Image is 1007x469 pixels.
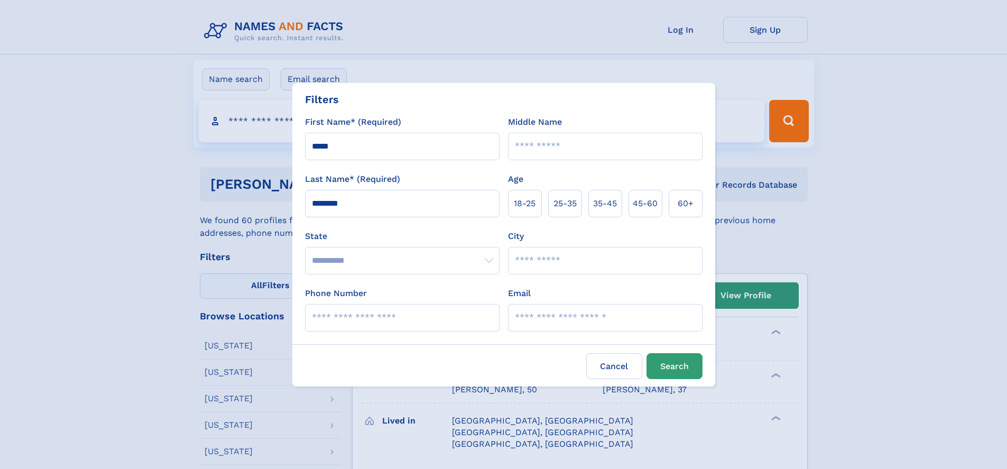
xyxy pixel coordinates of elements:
span: 25‑35 [553,197,577,210]
label: Middle Name [508,116,562,128]
label: City [508,230,524,243]
span: 60+ [678,197,694,210]
button: Search [646,353,703,379]
label: Email [508,287,531,300]
label: Age [508,173,523,186]
span: 45‑60 [633,197,658,210]
label: First Name* (Required) [305,116,401,128]
span: 35‑45 [593,197,617,210]
div: Filters [305,91,339,107]
label: Cancel [586,353,642,379]
label: Last Name* (Required) [305,173,400,186]
label: Phone Number [305,287,367,300]
label: State [305,230,500,243]
span: 18‑25 [514,197,535,210]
